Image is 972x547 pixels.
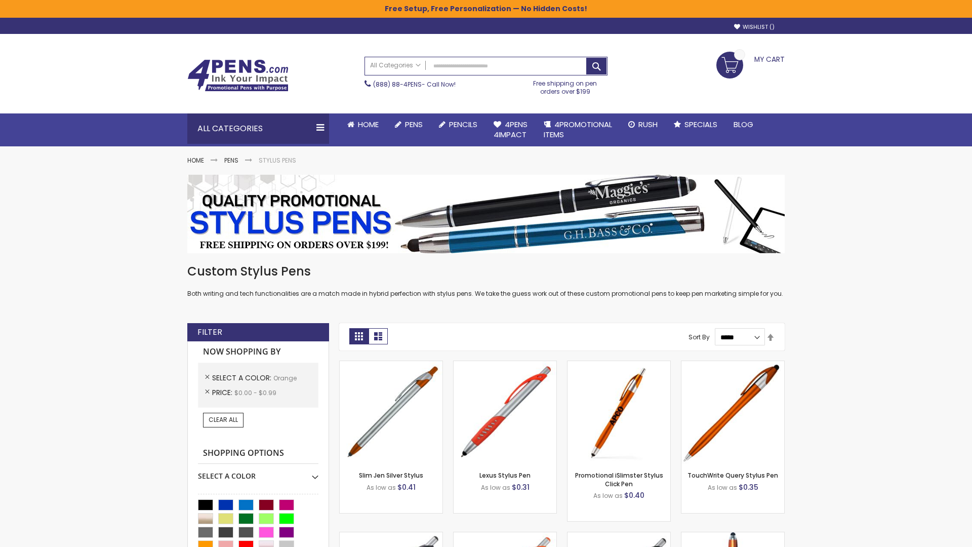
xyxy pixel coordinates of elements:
[340,361,442,464] img: Slim Jen Silver Stylus-Orange
[187,263,785,298] div: Both writing and tech functionalities are a match made in hybrid perfection with stylus pens. We ...
[593,491,623,500] span: As low as
[397,482,416,492] span: $0.41
[684,119,717,130] span: Specials
[405,119,423,130] span: Pens
[187,113,329,144] div: All Categories
[454,361,556,369] a: Lexus Stylus Pen-Orange
[187,175,785,253] img: Stylus Pens
[681,361,784,369] a: TouchWrite Query Stylus Pen-Orange
[187,156,204,165] a: Home
[620,113,666,136] a: Rush
[734,119,753,130] span: Blog
[479,471,531,480] a: Lexus Stylus Pen
[340,532,442,540] a: Boston Stylus Pen-Orange
[373,80,456,89] span: - Call Now!
[187,59,289,92] img: 4Pens Custom Pens and Promotional Products
[725,113,761,136] a: Blog
[688,333,710,341] label: Sort By
[365,57,426,74] a: All Categories
[568,361,670,369] a: Promotional iSlimster Stylus Click Pen-Orange
[454,532,556,540] a: Boston Silver Stylus Pen-Orange
[359,471,423,480] a: Slim Jen Silver Stylus
[203,413,244,427] a: Clear All
[198,464,318,481] div: Select A Color
[638,119,658,130] span: Rush
[485,113,536,146] a: 4Pens4impact
[568,361,670,464] img: Promotional iSlimster Stylus Click Pen-Orange
[212,387,234,398] span: Price
[681,532,784,540] a: TouchWrite Command Stylus Pen-Orange
[198,341,318,363] strong: Now Shopping by
[234,388,276,397] span: $0.00 - $0.99
[212,373,273,383] span: Select A Color
[739,482,758,492] span: $0.35
[259,156,296,165] strong: Stylus Pens
[481,483,510,492] span: As low as
[367,483,396,492] span: As low as
[568,532,670,540] a: Lexus Metallic Stylus Pen-Orange
[575,471,663,488] a: Promotional iSlimster Stylus Click Pen
[624,490,644,500] span: $0.40
[734,23,775,31] a: Wishlist
[387,113,431,136] a: Pens
[224,156,238,165] a: Pens
[209,415,238,424] span: Clear All
[197,327,222,338] strong: Filter
[373,80,422,89] a: (888) 88-4PENS
[536,113,620,146] a: 4PROMOTIONALITEMS
[339,113,387,136] a: Home
[340,361,442,369] a: Slim Jen Silver Stylus-Orange
[454,361,556,464] img: Lexus Stylus Pen-Orange
[187,263,785,280] h1: Custom Stylus Pens
[431,113,485,136] a: Pencils
[494,119,528,140] span: 4Pens 4impact
[273,374,297,382] span: Orange
[198,443,318,464] strong: Shopping Options
[544,119,612,140] span: 4PROMOTIONAL ITEMS
[523,75,608,96] div: Free shipping on pen orders over $199
[708,483,737,492] span: As low as
[370,61,421,69] span: All Categories
[681,361,784,464] img: TouchWrite Query Stylus Pen-Orange
[349,328,369,344] strong: Grid
[666,113,725,136] a: Specials
[358,119,379,130] span: Home
[687,471,778,480] a: TouchWrite Query Stylus Pen
[512,482,530,492] span: $0.31
[449,119,477,130] span: Pencils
